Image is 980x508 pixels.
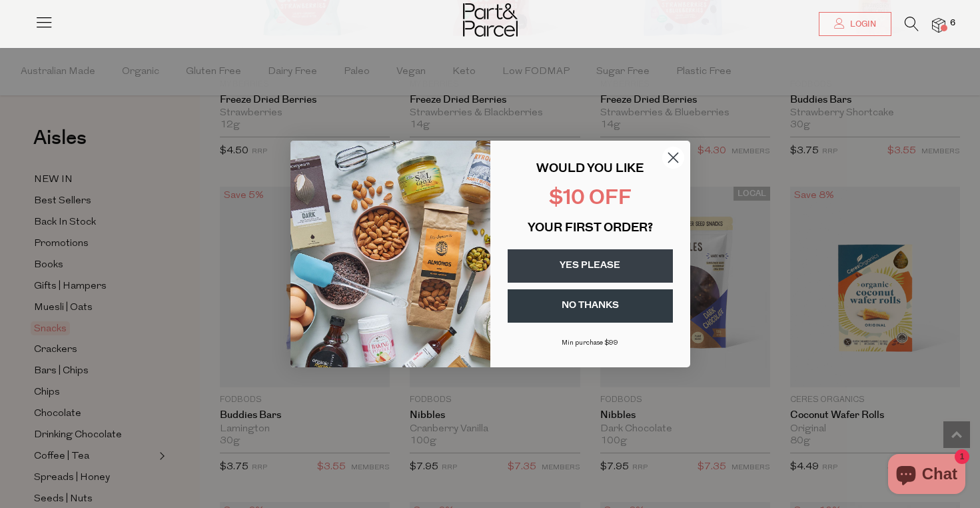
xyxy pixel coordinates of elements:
span: $10 OFF [549,189,632,209]
span: Min purchase $99 [562,339,618,347]
button: Close dialog [662,146,685,169]
a: 6 [932,18,945,32]
img: 43fba0fb-7538-40bc-babb-ffb1a4d097bc.jpeg [290,141,490,367]
span: YOUR FIRST ORDER? [528,223,653,235]
button: NO THANKS [508,289,673,323]
inbox-online-store-chat: Shopify online store chat [884,454,969,497]
span: 6 [947,17,959,29]
span: Login [847,19,876,30]
button: YES PLEASE [508,249,673,283]
img: Part&Parcel [463,3,518,37]
a: Login [819,12,891,36]
span: WOULD YOU LIKE [536,163,644,175]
